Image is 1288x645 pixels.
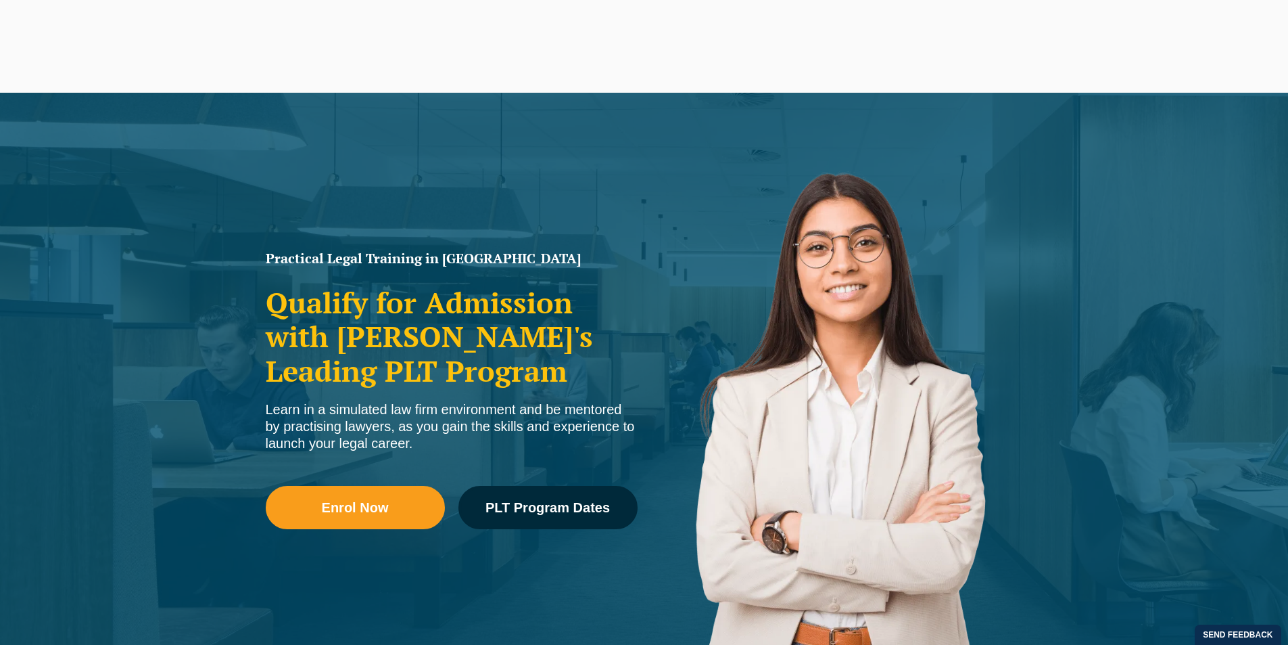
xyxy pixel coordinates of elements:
[266,486,445,529] a: Enrol Now
[485,501,610,514] span: PLT Program Dates
[266,401,638,452] div: Learn in a simulated law firm environment and be mentored by practising lawyers, as you gain the ...
[322,501,389,514] span: Enrol Now
[266,252,638,265] h1: Practical Legal Training in [GEOGRAPHIC_DATA]
[266,286,638,388] h2: Qualify for Admission with [PERSON_NAME]'s Leading PLT Program
[458,486,638,529] a: PLT Program Dates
